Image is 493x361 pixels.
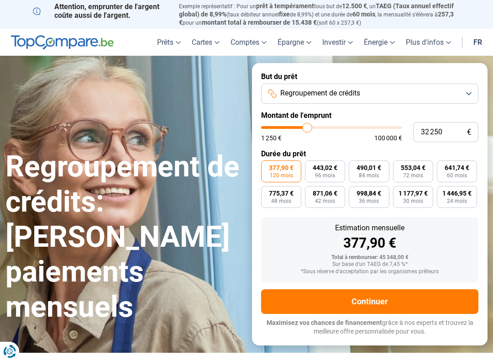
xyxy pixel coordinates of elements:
[268,224,471,232] div: Estimation mensuelle
[186,29,225,56] a: Cartes
[442,190,472,196] span: 1 446,95 €
[261,72,478,81] label: But du prêt
[358,29,400,56] a: Énergie
[315,173,335,178] span: 96 mois
[261,319,478,336] p: grâce à nos experts et trouvez la meilleure offre personnalisée pour vous.
[256,2,314,10] span: prêt à tempérament
[317,29,358,56] a: Investir
[261,84,478,104] button: Regroupement de crédits
[468,29,488,56] a: fr
[269,165,294,171] span: 377,90 €
[225,29,272,56] a: Comptes
[5,149,241,325] h1: Regroupement de crédits: [PERSON_NAME] paiements mensuels
[179,2,460,27] p: Exemple représentatif : Pour un tous but de , un (taux débiteur annuel de 8,99%) et une durée de ...
[359,198,379,204] span: 36 mois
[357,190,381,196] span: 998,84 €
[261,135,282,141] span: 1 250 €
[179,11,454,26] span: 257,3 €
[445,165,469,171] span: 641,74 €
[152,29,186,56] a: Prêts
[447,198,467,204] span: 24 mois
[267,319,382,326] span: Maximisez vos chances de financement
[399,190,428,196] span: 1 177,97 €
[268,269,471,275] div: *Sous réserve d'acceptation par les organismes prêteurs
[268,255,471,261] div: Total à rembourser: 45 348,00 €
[467,128,471,136] span: €
[342,2,367,10] span: 12.500 €
[313,165,337,171] span: 443,02 €
[313,190,337,196] span: 871,06 €
[270,173,293,178] span: 120 mois
[400,29,456,56] a: Plus d'infos
[268,236,471,250] div: 377,90 €
[401,165,425,171] span: 553,04 €
[403,173,423,178] span: 72 mois
[359,173,379,178] span: 84 mois
[403,198,423,204] span: 30 mois
[179,2,454,18] span: TAEG (Taux annuel effectif global) de 8,99%
[279,11,290,18] span: fixe
[357,165,381,171] span: 490,01 €
[271,198,291,204] span: 48 mois
[447,173,467,178] span: 60 mois
[11,35,114,50] img: TopCompare
[272,29,317,56] a: Épargne
[261,111,478,120] label: Montant de l'emprunt
[269,190,294,196] span: 775,37 €
[352,11,375,18] span: 60 mois
[202,19,317,26] span: montant total à rembourser de 15.438 €
[261,149,478,158] label: Durée du prêt
[261,289,478,314] button: Continuer
[280,88,360,98] span: Regroupement de crédits
[268,261,471,268] div: Sur base d'un TAEG de 7,45 %*
[315,198,335,204] span: 42 mois
[33,2,168,20] p: Attention, emprunter de l'argent coûte aussi de l'argent.
[374,135,402,141] span: 100 000 €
